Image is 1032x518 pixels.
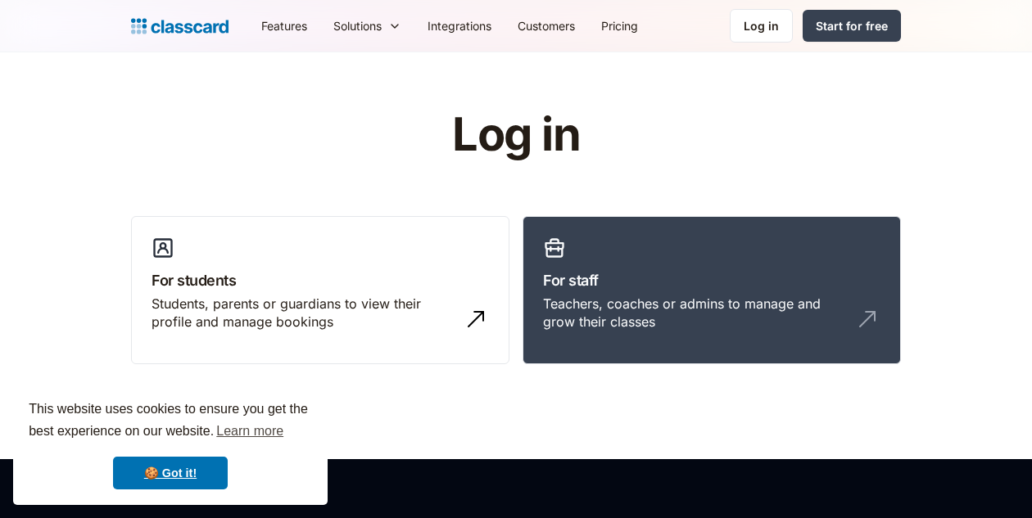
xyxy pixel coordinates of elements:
[523,216,901,365] a: For staffTeachers, coaches or admins to manage and grow their classes
[744,17,779,34] div: Log in
[256,110,776,160] h1: Log in
[131,216,509,365] a: For studentsStudents, parents or guardians to view their profile and manage bookings
[214,419,286,444] a: learn more about cookies
[152,295,456,331] div: Students, parents or guardians to view their profile and manage bookings
[543,269,880,291] h3: For staff
[333,17,382,34] div: Solutions
[414,7,505,44] a: Integrations
[320,7,414,44] div: Solutions
[29,399,312,444] span: This website uses cookies to ensure you get the best experience on our website.
[248,7,320,44] a: Features
[131,15,229,38] a: Logo
[588,7,651,44] a: Pricing
[113,457,228,489] a: dismiss cookie message
[816,17,888,34] div: Start for free
[543,295,848,331] div: Teachers, coaches or admins to manage and grow their classes
[152,269,489,291] h3: For students
[505,7,588,44] a: Customers
[730,9,793,43] a: Log in
[803,10,901,42] a: Start for free
[13,384,328,505] div: cookieconsent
